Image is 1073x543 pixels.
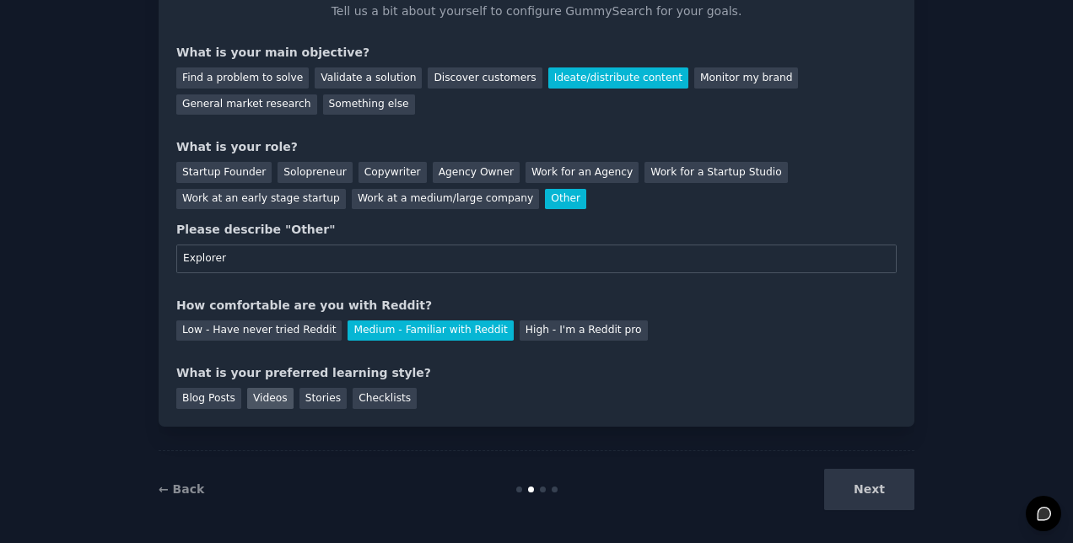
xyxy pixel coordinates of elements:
p: Tell us a bit about yourself to configure GummySearch for your goals. [324,3,749,20]
div: Validate a solution [315,67,422,89]
div: Blog Posts [176,388,241,409]
div: What is your role? [176,138,897,156]
div: Videos [247,388,294,409]
div: Medium - Familiar with Reddit [348,320,513,341]
div: What is your main objective? [176,44,897,62]
div: Monitor my brand [694,67,798,89]
div: Please describe "Other" [176,221,897,239]
div: How comfortable are you with Reddit? [176,297,897,315]
div: Ideate/distribute content [548,67,688,89]
div: Checklists [353,388,417,409]
div: Work for a Startup Studio [644,162,787,183]
div: Discover customers [428,67,542,89]
div: Startup Founder [176,162,272,183]
div: Low - Have never tried Reddit [176,320,342,341]
div: Work for an Agency [526,162,639,183]
div: Find a problem to solve [176,67,309,89]
div: Copywriter [359,162,427,183]
div: Solopreneur [278,162,352,183]
div: Agency Owner [433,162,520,183]
div: General market research [176,94,317,116]
div: Work at a medium/large company [352,189,539,210]
div: Something else [323,94,415,116]
div: Stories [299,388,347,409]
div: Other [545,189,586,210]
input: Your role [176,245,897,273]
a: ← Back [159,482,204,496]
div: Work at an early stage startup [176,189,346,210]
div: High - I'm a Reddit pro [520,320,648,341]
div: What is your preferred learning style? [176,364,897,382]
